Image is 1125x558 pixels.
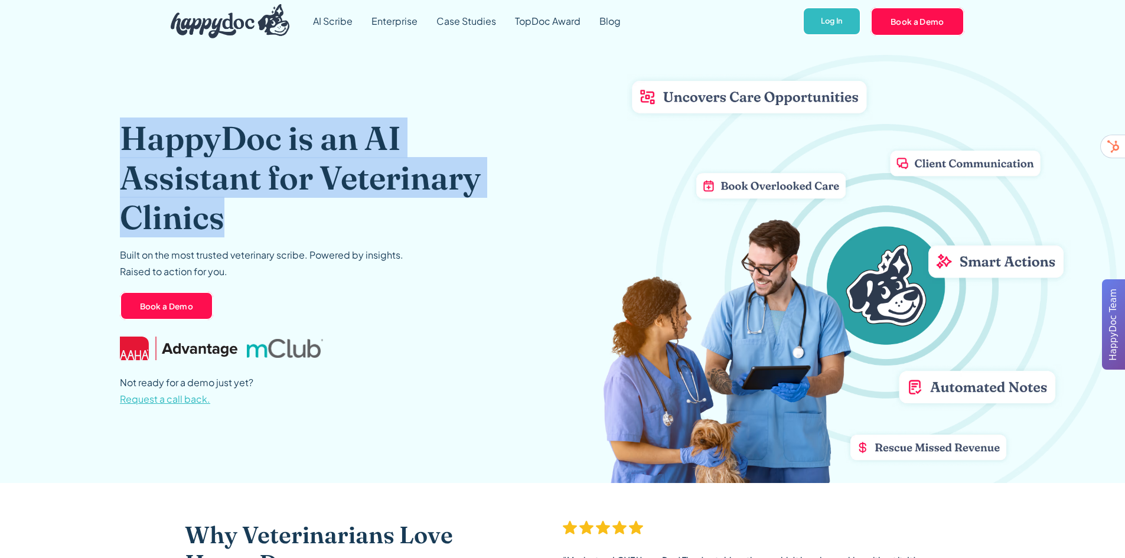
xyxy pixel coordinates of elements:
[120,292,214,320] a: Book a Demo
[120,393,210,405] span: Request a call back.
[161,1,290,41] a: home
[803,7,861,36] a: Log In
[247,339,322,358] img: mclub logo
[120,337,238,360] img: AAHA Advantage logo
[120,118,519,237] h1: HappyDoc is an AI Assistant for Veterinary Clinics
[120,247,403,280] p: Built on the most trusted veterinary scribe. Powered by insights. Raised to action for you.
[870,7,964,35] a: Book a Demo
[120,374,253,407] p: Not ready for a demo just yet?
[171,4,290,38] img: HappyDoc Logo: A happy dog with his ear up, listening.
